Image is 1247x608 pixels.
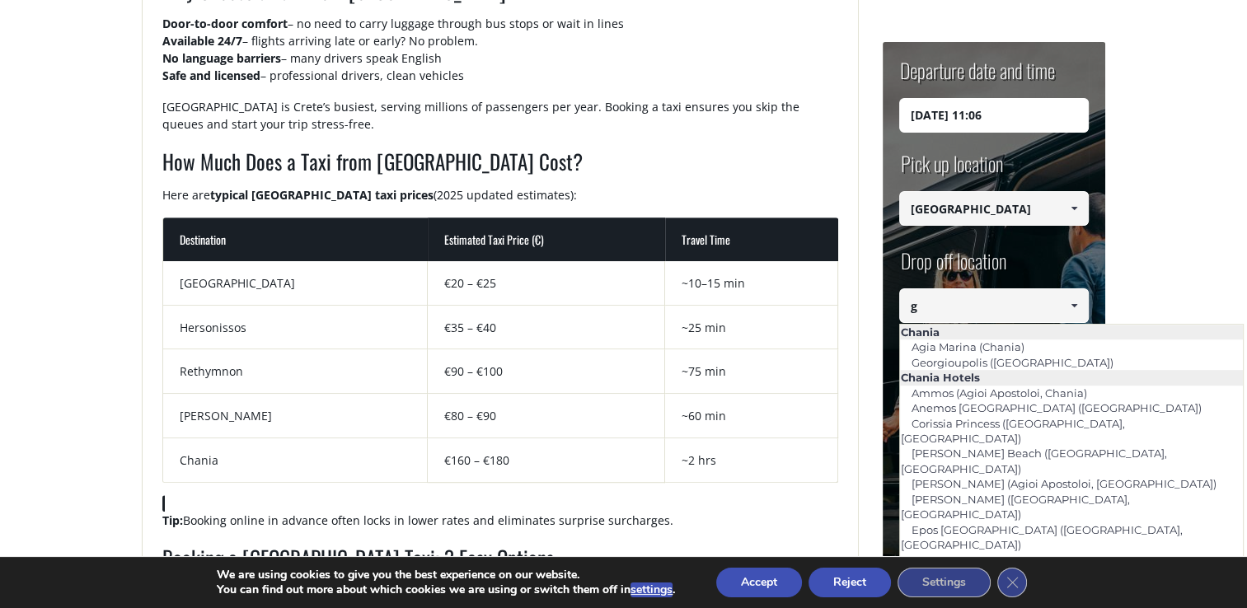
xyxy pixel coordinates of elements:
[899,191,1089,226] input: Select pickup location
[162,98,838,147] p: [GEOGRAPHIC_DATA] is Crete’s busiest, serving millions of passengers per year. Booking a taxi ens...
[900,488,1129,526] a: [PERSON_NAME] ([GEOGRAPHIC_DATA], [GEOGRAPHIC_DATA])
[217,582,675,597] p: You can find out more about which cookies we are using or switch them off in .
[900,442,1166,479] a: [PERSON_NAME] Beach ([GEOGRAPHIC_DATA], [GEOGRAPHIC_DATA])
[899,288,1089,323] input: Select drop-off location
[428,261,665,306] td: €20 – €25
[163,217,429,261] th: Destination
[899,56,1054,98] label: Departure date and time
[162,33,242,49] strong: Available 24/7
[898,568,991,597] button: Settings
[162,512,838,543] p: Booking online in advance often locks in lower rates and eliminates surprise surcharges.
[163,349,429,394] td: Rethymnon
[631,582,673,597] button: settings
[163,438,429,483] td: Chania
[665,438,838,483] td: ~2 hrs
[162,186,838,217] p: Here are (2025 updated estimates):
[1061,191,1088,226] a: Show All Items
[162,543,838,582] h2: Booking a [GEOGRAPHIC_DATA] Taxi: 3 Easy Options
[665,217,838,261] th: Travel Time
[428,306,665,350] td: €35 – €40
[900,335,1034,358] a: Agia Marina (Chania)
[900,381,1097,405] a: Ammos (Agioi Apostoloi, Chania)
[899,149,1002,191] label: Pick up location
[163,394,429,438] td: [PERSON_NAME]
[665,394,838,438] td: ~60 min
[210,187,434,203] strong: typical [GEOGRAPHIC_DATA] taxi prices
[809,568,891,597] button: Reject
[997,568,1027,597] button: Close GDPR Cookie Banner
[428,349,665,394] td: €90 – €100
[900,325,1243,339] li: Chania
[900,370,1243,385] li: Chania Hotels
[163,306,429,350] td: Hersonissos
[428,394,665,438] td: €80 – €90
[428,217,665,261] th: Estimated Taxi Price (€)
[162,147,838,186] h2: How Much Does a Taxi from [GEOGRAPHIC_DATA] Cost?
[900,472,1226,495] a: [PERSON_NAME] (Agioi Apostoloi, [GEOGRAPHIC_DATA])
[162,68,260,83] strong: Safe and licensed
[899,246,1006,288] label: Drop off location
[665,349,838,394] td: ~75 min
[665,306,838,350] td: ~25 min
[900,351,1123,374] a: Georgioupolis ([GEOGRAPHIC_DATA])
[665,261,838,306] td: ~10–15 min
[1061,288,1088,323] a: Show All Items
[162,15,838,98] p: – no need to carry luggage through bus stops or wait in lines – flights arriving late or early? N...
[162,16,288,31] strong: Door-to-door comfort
[900,412,1124,450] a: Corissia Princess ([GEOGRAPHIC_DATA], [GEOGRAPHIC_DATA])
[900,396,1212,419] a: Anemos [GEOGRAPHIC_DATA] ([GEOGRAPHIC_DATA])
[900,518,1182,556] a: Epos [GEOGRAPHIC_DATA] ([GEOGRAPHIC_DATA], [GEOGRAPHIC_DATA])
[162,50,281,66] strong: No language barriers
[428,438,665,483] td: €160 – €180
[163,261,429,306] td: [GEOGRAPHIC_DATA]
[716,568,802,597] button: Accept
[162,512,183,528] strong: Tip:
[217,568,675,582] p: We are using cookies to give you the best experience on our website.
